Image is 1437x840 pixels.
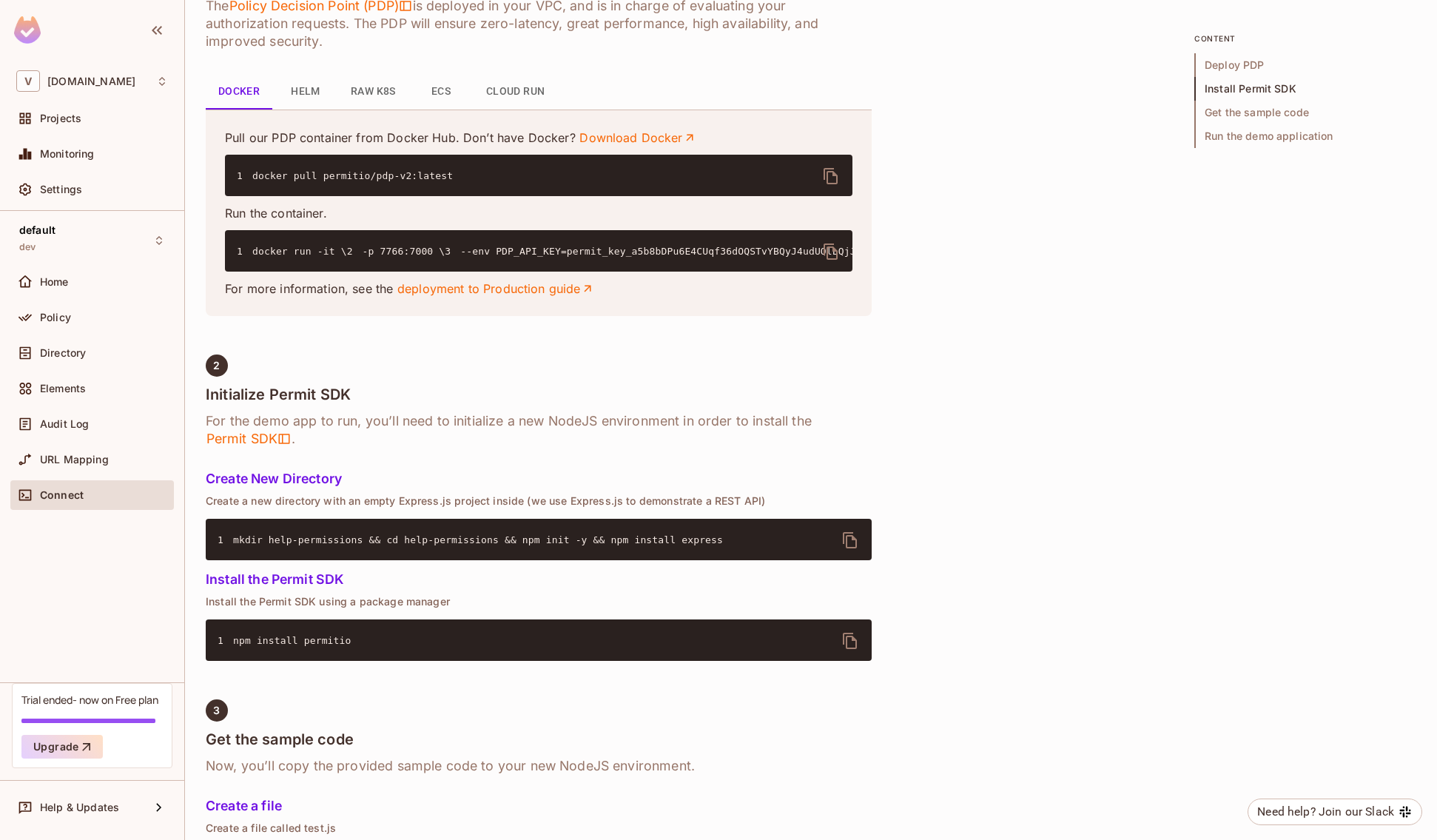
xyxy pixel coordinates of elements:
span: 1 [237,169,252,184]
h6: For the demo app to run, you’ll need to initialize a new NodeJS environment in order to install t... [206,412,872,448]
span: 1 [218,634,233,648]
span: 1 [237,244,252,259]
span: Monitoring [40,148,95,160]
span: Policy [40,312,71,323]
button: ECS [408,74,474,110]
span: Elements [40,383,86,394]
span: npm install permitio [233,635,351,646]
span: Permit SDK [206,430,292,448]
img: SReyMgAAAABJRU5ErkJggg== [14,16,41,44]
span: Audit Log [40,418,89,430]
span: Get the sample code [1194,101,1416,124]
span: Help & Updates [40,802,119,813]
span: dev [19,241,36,253]
span: Directory [40,347,86,359]
span: 2 [347,244,363,259]
div: Need help? Join our Slack [1257,803,1394,821]
div: Trial ended- now on Free plan [21,693,158,707]
span: mkdir help-permissions && cd help-permissions && npm init -y && npm install express [233,534,723,545]
button: delete [813,158,849,194]
h5: Create a file [206,799,872,813]
h5: Create New Directory [206,471,872,486]
a: deployment to Production guide [397,280,595,297]
button: Cloud Run [474,74,557,110]
p: For more information, see the [225,280,852,297]
p: Create a new directory with an empty Express.js project inside (we use Express.js to demonstrate ... [206,495,872,507]
h4: Get the sample code [206,730,872,748]
span: URL Mapping [40,454,109,466]
span: Deploy PDP [1194,53,1416,77]
button: Upgrade [21,735,103,759]
span: V [16,70,40,92]
h4: Initialize Permit SDK [206,386,872,403]
span: 3 [445,244,460,259]
button: Raw K8s [339,74,408,110]
span: 1 [218,533,233,548]
span: Settings [40,184,82,195]
span: Run the demo application [1194,124,1416,148]
button: delete [832,623,868,659]
span: 2 [213,360,220,372]
span: Install Permit SDK [1194,77,1416,101]
span: docker run -it \ [252,246,347,257]
button: Docker [206,74,272,110]
h5: Install the Permit SDK [206,572,872,587]
span: Workspace: vimond.com [47,75,135,87]
p: Pull our PDP container from Docker Hub. Don’t have Docker? [225,130,852,146]
a: Download Docker [579,130,696,146]
span: docker pull permitio/pdp-v2:latest [252,170,453,181]
span: 3 [213,705,220,716]
h6: Now, you’ll copy the provided sample code to your new NodeJS environment. [206,757,872,775]
button: delete [813,234,849,269]
span: Home [40,276,69,288]
span: Projects [40,112,81,124]
p: Install the Permit SDK using a package manager [206,596,872,608]
button: Helm [272,74,339,110]
p: Create a file called test.js [206,822,872,834]
p: content [1194,33,1416,44]
p: Run the container. [225,205,852,221]
span: Connect [40,489,84,501]
span: default [19,224,55,236]
button: delete [832,523,868,558]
